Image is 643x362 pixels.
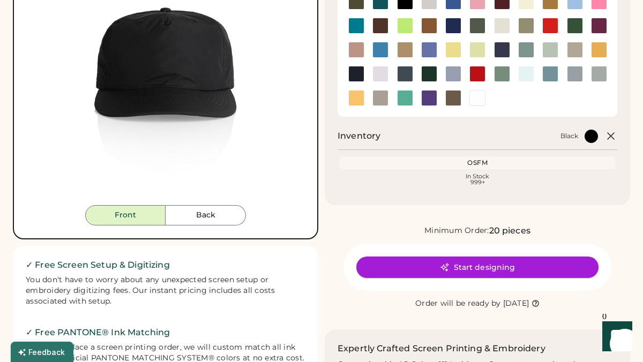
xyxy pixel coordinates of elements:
h2: Expertly Crafted Screen Printing & Embroidery [338,342,545,355]
h2: ✓ Free PANTONE® Ink Matching [26,326,305,339]
h2: ✓ Free Screen Setup & Digitizing [26,259,305,271]
iframe: Front Chat [592,314,638,360]
div: [DATE] [503,298,529,309]
div: Black [560,132,578,140]
div: OSFM [342,159,613,167]
h2: Inventory [338,130,380,142]
div: You don't have to worry about any unexpected screen setup or embroidery digitizing fees. Our inst... [26,275,305,307]
div: Minimum Order: [424,225,489,236]
button: Back [166,205,246,225]
button: Front [85,205,166,225]
button: Start designing [356,257,599,278]
div: In Stock 999+ [342,174,613,185]
div: Order will be ready by [415,298,501,309]
div: 20 pieces [489,224,530,237]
